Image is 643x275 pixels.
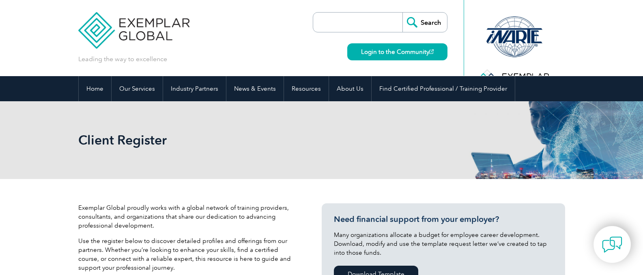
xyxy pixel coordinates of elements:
a: Find Certified Professional / Training Provider [372,76,515,101]
a: Home [79,76,111,101]
input: Search [402,13,447,32]
a: Resources [284,76,329,101]
h3: Need financial support from your employer? [334,214,553,224]
p: Exemplar Global proudly works with a global network of training providers, consultants, and organ... [78,203,297,230]
img: contact-chat.png [602,234,622,255]
p: Leading the way to excellence [78,55,167,64]
img: open_square.png [429,49,434,54]
h2: Client Register [78,134,419,147]
a: Industry Partners [163,76,226,101]
p: Use the register below to discover detailed profiles and offerings from our partners. Whether you... [78,237,297,272]
p: Many organizations allocate a budget for employee career development. Download, modify and use th... [334,230,553,257]
a: Our Services [112,76,163,101]
a: News & Events [226,76,284,101]
a: About Us [329,76,371,101]
a: Login to the Community [347,43,447,60]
